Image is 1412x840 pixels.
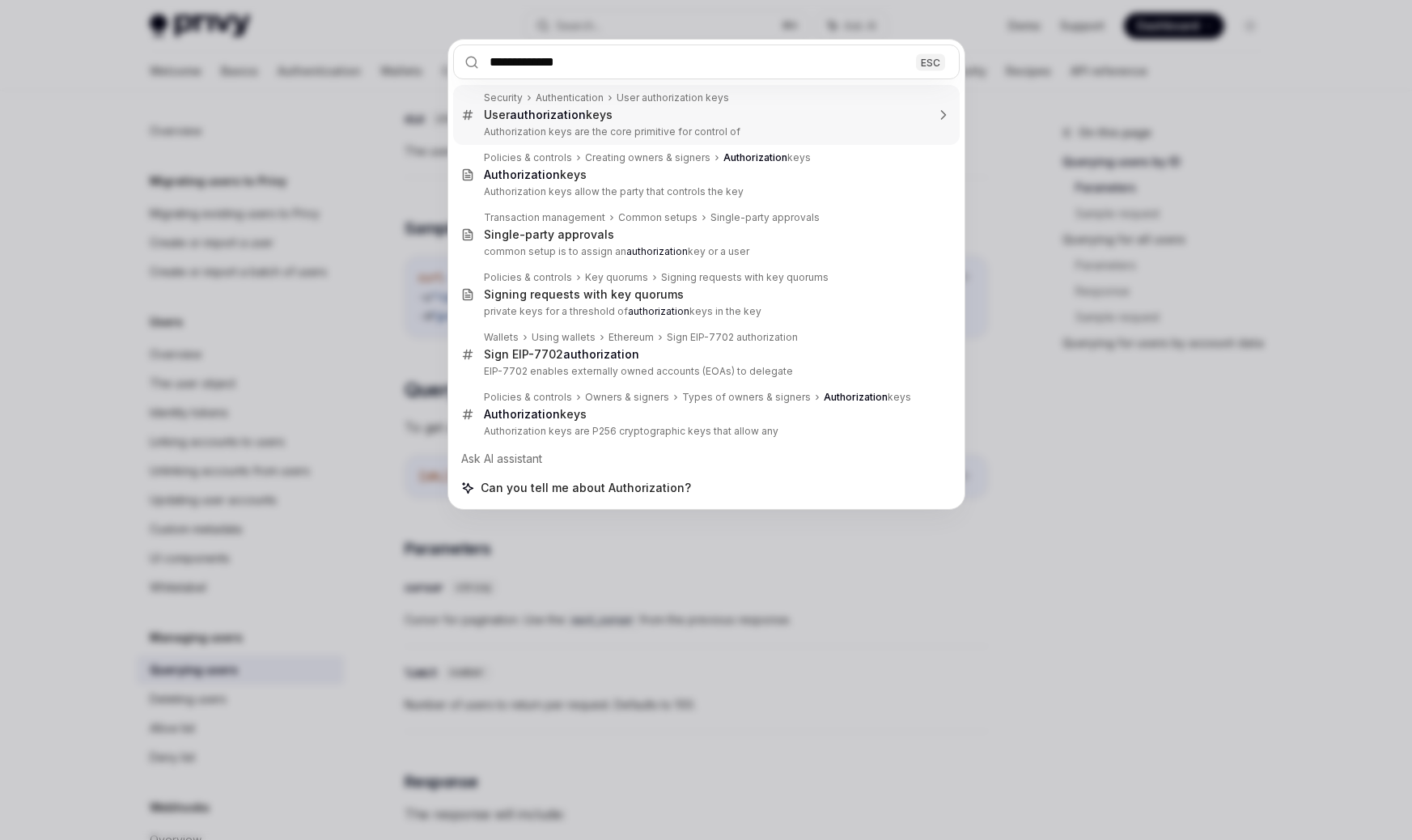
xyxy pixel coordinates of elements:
div: Authentication [536,91,604,104]
div: keys [484,407,587,422]
p: common setup is to assign an key or a user [484,245,926,258]
div: Transaction management [484,211,605,224]
b: authorization [510,108,586,121]
b: Authorization [484,168,560,181]
div: Common setups [618,211,698,224]
div: Security [484,91,523,104]
b: authorization [563,347,639,361]
b: Authorization [484,407,560,421]
b: Authorization [723,151,787,163]
p: Authorization keys are the core primitive for control of [484,125,926,138]
span: Can you tell me about Authorization? [481,480,691,496]
div: keys [484,168,587,182]
div: Owners & signers [585,391,669,404]
div: Policies & controls [484,391,572,404]
div: Ethereum [608,331,654,344]
div: Key quorums [585,271,648,284]
div: ESC [916,53,945,70]
p: Authorization keys are P256 cryptographic keys that allow any [484,425,926,438]
div: Sign EIP-7702 authorization [667,331,798,344]
div: keys [723,151,811,164]
div: Single-party approvals [710,211,820,224]
p: EIP-7702 enables externally owned accounts (EOAs) to delegate [484,365,926,378]
div: Signing requests with key quorums [661,271,829,284]
div: Types of owners & signers [682,391,811,404]
div: User authorization keys [617,91,729,104]
div: Signing requests with key quorums [484,287,684,302]
div: Creating owners & signers [585,151,710,164]
div: Ask AI assistant [453,444,960,473]
div: Sign EIP-7702 [484,347,639,362]
div: keys [824,391,911,404]
p: Authorization keys allow the party that controls the key [484,185,926,198]
div: Single-party approvals [484,227,614,242]
b: Authorization [824,391,888,403]
b: authorization [628,305,689,317]
div: User keys [484,108,613,122]
div: Policies & controls [484,271,572,284]
div: Policies & controls [484,151,572,164]
div: Using wallets [532,331,596,344]
p: private keys for a threshold of keys in the key [484,305,926,318]
div: Wallets [484,331,519,344]
b: authorization [626,245,688,257]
